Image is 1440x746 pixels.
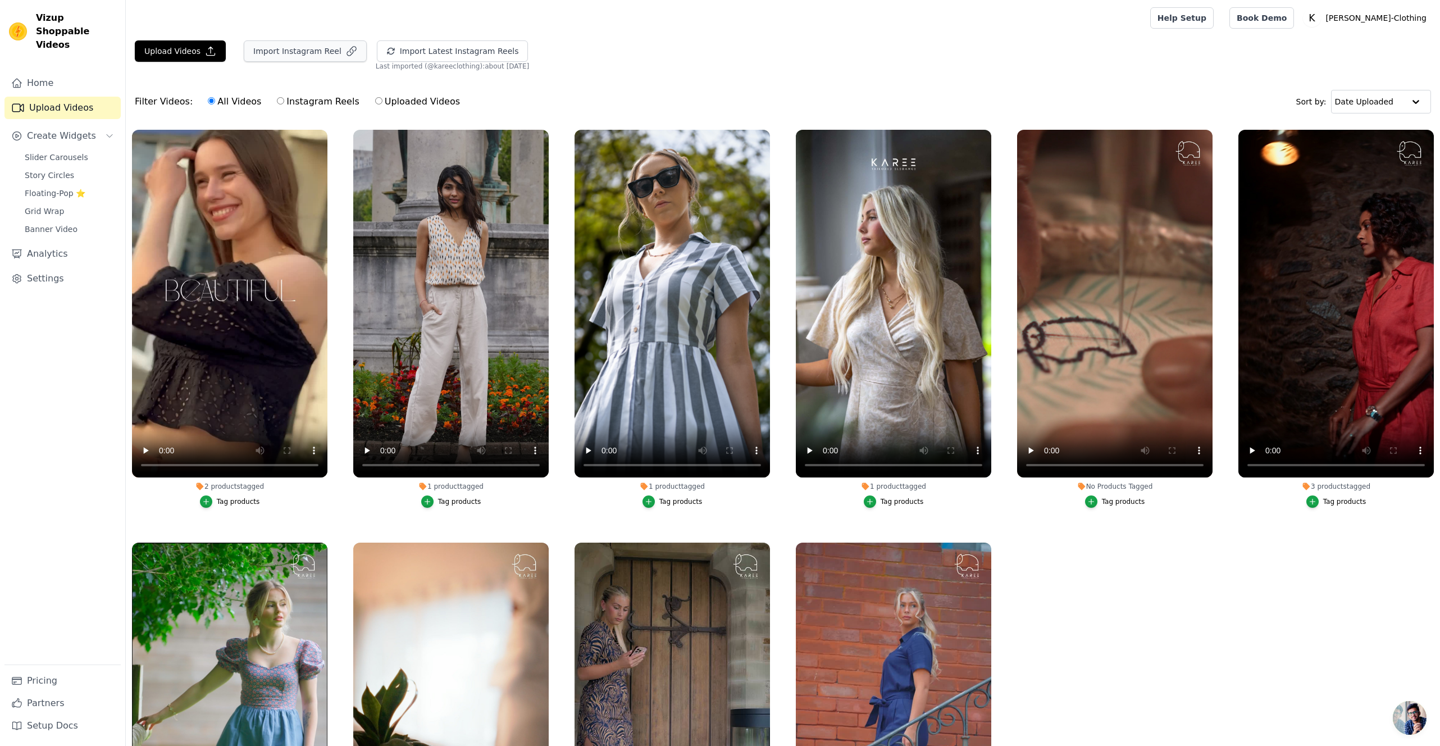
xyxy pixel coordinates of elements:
a: Banner Video [18,221,121,237]
input: All Videos [208,97,215,104]
button: Import Latest Instagram Reels [377,40,528,62]
span: Banner Video [25,224,78,235]
div: No Products Tagged [1017,482,1213,491]
div: Tag products [659,497,703,506]
input: Instagram Reels [277,97,284,104]
div: 1 product tagged [353,482,549,491]
label: Uploaded Videos [375,94,461,109]
span: Slider Carousels [25,152,88,163]
button: Tag products [864,495,924,508]
a: Setup Docs [4,715,121,737]
a: Grid Wrap [18,203,121,219]
a: Analytics [4,243,121,265]
div: Tag products [1102,497,1145,506]
a: Book Demo [1229,7,1294,29]
div: Filter Videos: [135,89,466,115]
span: Last imported (@ kareeclothing ): about [DATE] [376,62,529,71]
a: Partners [4,692,121,715]
img: Vizup [9,22,27,40]
button: Tag products [200,495,260,508]
div: Tag products [438,497,481,506]
span: Vizup Shoppable Videos [36,11,116,52]
a: Help Setup [1150,7,1214,29]
button: K [PERSON_NAME]-Clothing [1303,8,1431,28]
button: Tag products [421,495,481,508]
a: Home [4,72,121,94]
span: Story Circles [25,170,74,181]
a: Story Circles [18,167,121,183]
div: Tag products [1323,497,1366,506]
span: Grid Wrap [25,206,64,217]
button: Tag products [642,495,703,508]
div: 1 product tagged [575,482,770,491]
p: [PERSON_NAME]-Clothing [1321,8,1431,28]
div: Sort by: [1296,90,1432,113]
div: Tag products [881,497,924,506]
div: Tag products [217,497,260,506]
a: Floating-Pop ⭐ [18,185,121,201]
div: 1 product tagged [796,482,991,491]
span: Floating-Pop ⭐ [25,188,85,199]
label: Instagram Reels [276,94,359,109]
div: 2 products tagged [132,482,327,491]
text: K [1309,12,1316,24]
button: Tag products [1306,495,1366,508]
label: All Videos [207,94,262,109]
a: Settings [4,267,121,290]
input: Uploaded Videos [375,97,382,104]
button: Import Instagram Reel [244,40,367,62]
div: 3 products tagged [1238,482,1434,491]
a: Upload Videos [4,97,121,119]
a: Slider Carousels [18,149,121,165]
a: Pricing [4,670,121,692]
span: Create Widgets [27,129,96,143]
button: Tag products [1085,495,1145,508]
button: Create Widgets [4,125,121,147]
div: Open chat [1393,701,1427,735]
button: Upload Videos [135,40,226,62]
